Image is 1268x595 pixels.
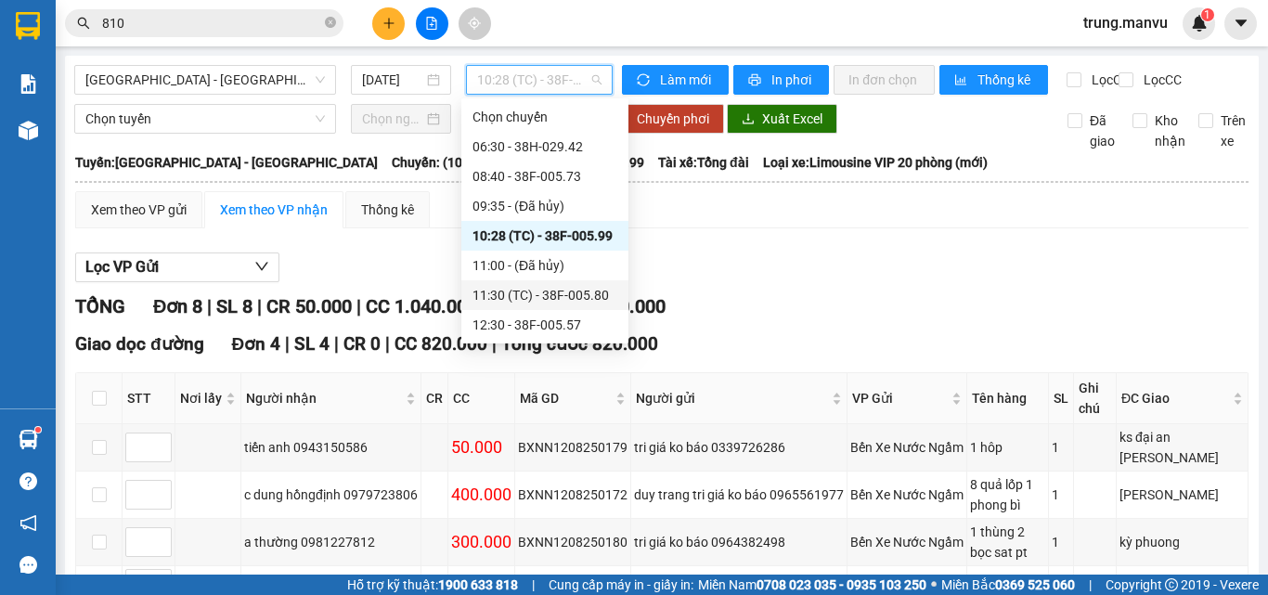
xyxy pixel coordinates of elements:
[91,200,187,220] div: Xem theo VP gửi
[970,522,1045,563] div: 1 thùng 2 bọc sat pt
[19,472,37,490] span: question-circle
[472,196,617,216] div: 09:35 - (Đã hủy)
[1213,110,1253,151] span: Trên xe
[35,427,41,433] sup: 1
[85,66,325,94] span: Hà Nội - Kỳ Anh
[325,17,336,28] span: close-circle
[216,295,252,317] span: SL 8
[1052,437,1070,458] div: 1
[459,7,491,40] button: aim
[385,333,390,355] span: |
[451,482,511,508] div: 400.000
[1074,373,1117,424] th: Ghi chú
[19,556,37,574] span: message
[518,485,628,505] div: BXNN1208250172
[1201,8,1214,21] sup: 1
[1165,578,1178,591] span: copyright
[468,17,481,30] span: aim
[19,430,38,449] img: warehouse-icon
[75,252,279,282] button: Lọc VP Gửi
[84,78,232,98] text: VPKA1208250178
[102,13,321,33] input: Tìm tên, số ĐT hoặc mã đơn
[392,152,527,173] span: Chuyến: (10:28 [DATE])
[472,107,617,127] div: Chọn chuyến
[515,519,631,566] td: BXNN1208250180
[1119,532,1245,552] div: kỳ phuong
[343,333,381,355] span: CR 0
[372,7,405,40] button: plus
[334,333,339,355] span: |
[77,17,90,30] span: search
[501,333,658,355] span: Tổng cước 820.000
[1233,15,1249,32] span: caret-down
[362,70,423,90] input: 12/08/2025
[16,12,40,40] img: logo-vxr
[472,255,617,276] div: 11:00 - (Đã hủy)
[748,73,764,88] span: printer
[162,109,302,148] div: Nhận: Bến Xe Nước Ngầm
[266,295,352,317] span: CR 50.000
[1089,575,1092,595] span: |
[1119,574,1245,594] div: ka
[727,104,837,134] button: downloadXuất Excel
[325,15,336,32] span: close-circle
[1121,388,1229,408] span: ĐC Giao
[492,333,497,355] span: |
[850,485,964,505] div: Bến Xe Nước Ngầm
[931,581,937,589] span: ⚪️
[232,333,281,355] span: Đơn 4
[834,65,935,95] button: In đơn chọn
[1049,373,1074,424] th: SL
[19,121,38,140] img: warehouse-icon
[622,104,724,134] button: Chuyển phơi
[421,373,448,424] th: CR
[416,7,448,40] button: file-add
[75,155,378,170] b: Tuyến: [GEOGRAPHIC_DATA] - [GEOGRAPHIC_DATA]
[244,574,418,594] div: trang 0983204479
[180,388,222,408] span: Nơi lấy
[19,514,37,532] span: notification
[472,226,617,246] div: 10:28 (TC) - 38F-005.99
[1119,485,1245,505] div: [PERSON_NAME]
[1052,574,1070,594] div: 1
[515,472,631,519] td: BXNN1208250172
[472,136,617,157] div: 06:30 - 38H-029.42
[518,574,628,594] div: BXNN1208250181
[1136,70,1184,90] span: Lọc CC
[518,437,628,458] div: BXNN1208250179
[967,373,1049,424] th: Tên hàng
[257,295,262,317] span: |
[75,295,125,317] span: TỔNG
[850,532,964,552] div: Bến Xe Nước Ngầm
[637,73,653,88] span: sync
[1068,11,1183,34] span: trung.manvu
[634,485,844,505] div: duy trang tri giá ko báo 0965561977
[1084,70,1132,90] span: Lọc CR
[771,70,814,90] span: In phơi
[85,105,325,133] span: Chọn tuyến
[356,295,361,317] span: |
[1082,110,1122,151] span: Đã giao
[425,17,438,30] span: file-add
[1224,7,1257,40] button: caret-down
[254,259,269,274] span: down
[847,472,967,519] td: Bến Xe Nước Ngầm
[395,333,487,355] span: CC 820.000
[698,575,926,595] span: Miền Nam
[85,255,159,278] span: Lọc VP Gửi
[448,373,515,424] th: CC
[515,424,631,472] td: BXNN1208250179
[847,519,967,566] td: Bến Xe Nước Ngầm
[939,65,1048,95] button: bar-chartThống kê
[438,577,518,592] strong: 1900 633 818
[1052,485,1070,505] div: 1
[244,437,418,458] div: tiến anh 0943150586
[762,109,822,129] span: Xuất Excel
[622,65,729,95] button: syncLàm mới
[246,388,402,408] span: Người nhận
[954,73,970,88] span: bar-chart
[153,295,202,317] span: Đơn 8
[634,437,844,458] div: tri giá ko báo 0339726286
[461,102,628,132] div: Chọn chuyến
[518,532,628,552] div: BXNN1208250180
